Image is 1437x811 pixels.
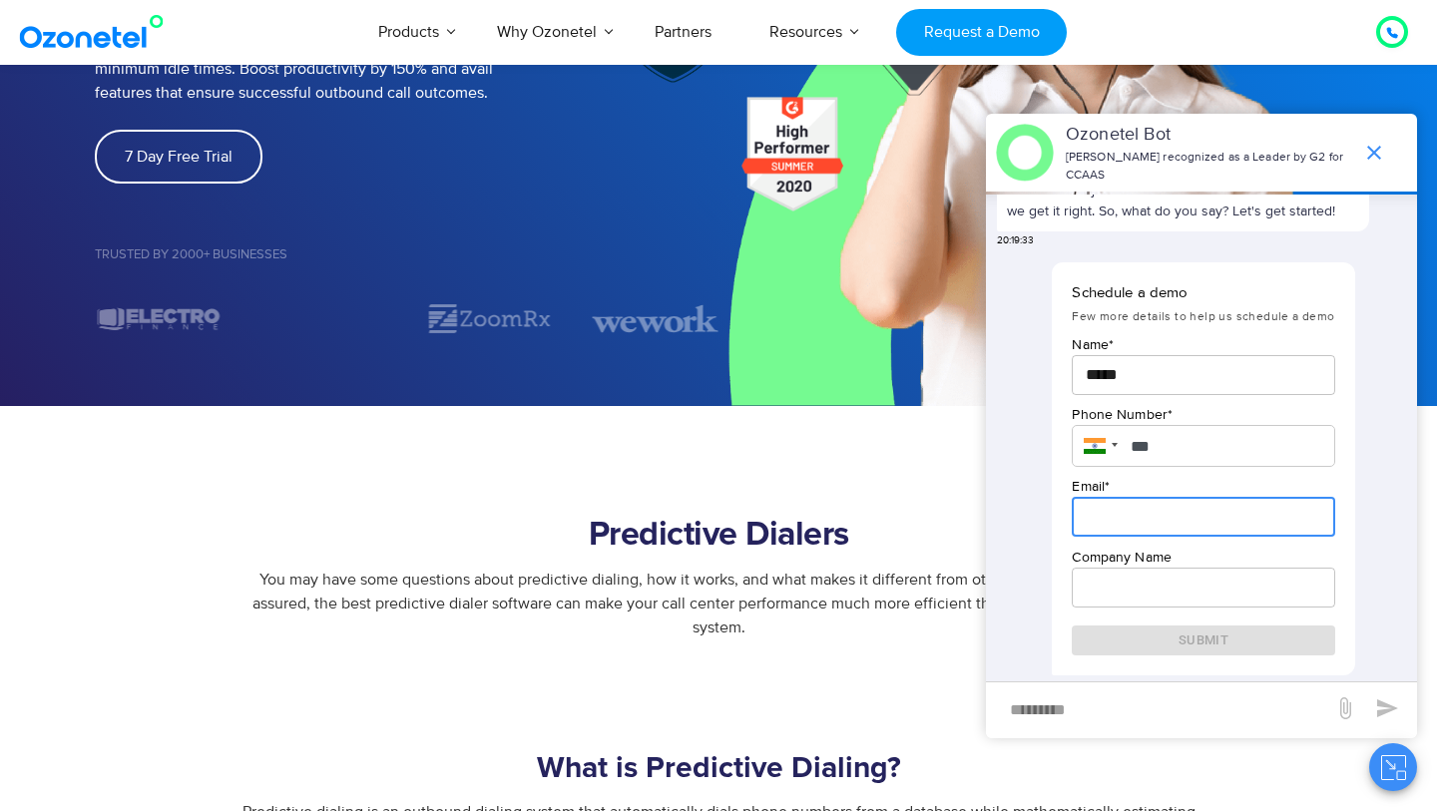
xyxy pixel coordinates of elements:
span: 7 Day Free Trial [125,149,233,165]
div: 7 / 7 [95,301,221,336]
a: 7 Day Free Trial [95,130,262,184]
p: Fantastic! We just need a few more details to make sure we get it right. So, what do you say? Let... [1007,180,1359,221]
p: Company Name [1072,547,1334,568]
img: zoomrx [427,301,553,336]
p: Ozonetel Bot [1066,122,1352,149]
div: 1 / 7 [260,307,386,331]
p: Schedule a demo [1072,282,1334,305]
div: 3 / 7 [593,301,718,336]
a: Request a Demo [896,9,1067,56]
p: Email * [1072,476,1334,497]
span: 20:19:33 [997,233,1034,248]
div: new-msg-input [996,692,1323,728]
img: header [996,124,1054,182]
div: 2 / 7 [427,301,553,336]
img: electro [95,301,221,336]
div: India: + 91 [1072,425,1124,467]
p: Phone Number * [1072,404,1334,425]
h2: Predictive Dialers [95,516,1342,556]
p: [PERSON_NAME] recognized as a Leader by G2 for CCAAS [1066,149,1352,185]
span: Few more details to help us schedule a demo [1072,309,1334,324]
div: Image Carousel [95,301,718,336]
h5: Trusted by 2000+ Businesses [95,248,718,261]
span: You may have some questions about predictive dialing, how it works, and what makes it different f... [252,570,1186,637]
span: end chat or minimize [1354,133,1394,173]
h3: What is Predictive Dialing? [95,749,1342,788]
p: Name * [1072,334,1334,355]
img: wework [593,301,718,336]
button: Close chat [1369,743,1417,791]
